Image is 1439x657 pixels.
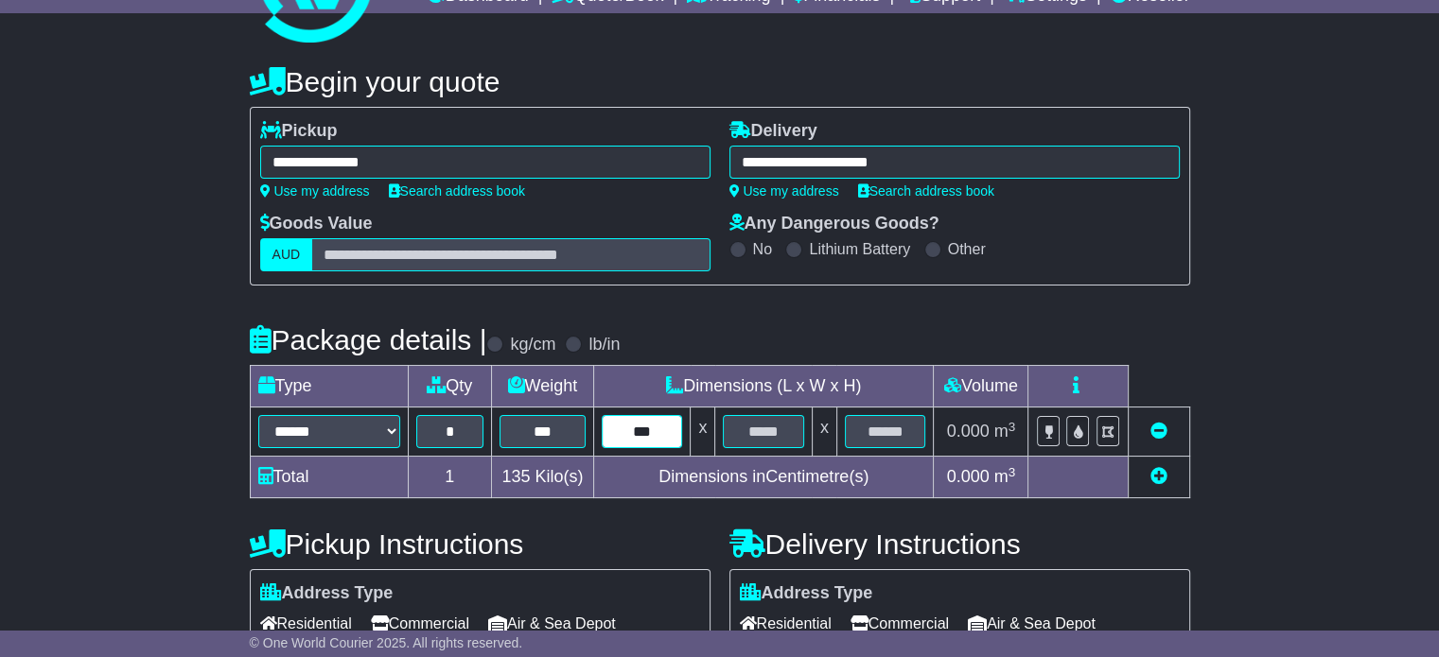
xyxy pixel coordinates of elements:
[858,183,994,199] a: Search address book
[729,214,939,234] label: Any Dangerous Goods?
[260,183,370,199] a: Use my address
[260,583,394,604] label: Address Type
[491,457,593,498] td: Kilo(s)
[947,422,990,441] span: 0.000
[250,457,408,498] td: Total
[588,335,620,355] label: lb/in
[729,183,839,199] a: Use my address
[408,457,491,498] td: 1
[812,407,836,457] td: x
[948,240,986,258] label: Other
[488,609,616,638] span: Air & Sea Depot
[491,366,593,407] td: Weight
[947,467,990,486] span: 0.000
[968,609,1096,638] span: Air & Sea Depot
[260,609,352,638] span: Residential
[260,121,338,142] label: Pickup
[729,121,817,142] label: Delivery
[408,366,491,407] td: Qty
[593,457,933,498] td: Dimensions in Centimetre(s)
[260,238,313,271] label: AUD
[593,366,933,407] td: Dimensions (L x W x H)
[753,240,772,258] label: No
[501,467,530,486] span: 135
[729,528,1190,560] h4: Delivery Instructions
[389,183,525,199] a: Search address book
[1009,420,1016,434] sup: 3
[250,324,487,355] h4: Package details |
[510,335,555,355] label: kg/cm
[1150,422,1167,441] a: Remove this item
[691,407,715,457] td: x
[851,609,949,638] span: Commercial
[250,635,523,650] span: © One World Courier 2025. All rights reserved.
[740,609,832,638] span: Residential
[250,366,408,407] td: Type
[934,366,1028,407] td: Volume
[994,422,1016,441] span: m
[809,240,910,258] label: Lithium Battery
[1150,467,1167,486] a: Add new item
[371,609,469,638] span: Commercial
[260,214,373,234] label: Goods Value
[740,583,873,604] label: Address Type
[1009,465,1016,479] sup: 3
[250,66,1190,97] h4: Begin your quote
[250,528,711,560] h4: Pickup Instructions
[994,467,1016,486] span: m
